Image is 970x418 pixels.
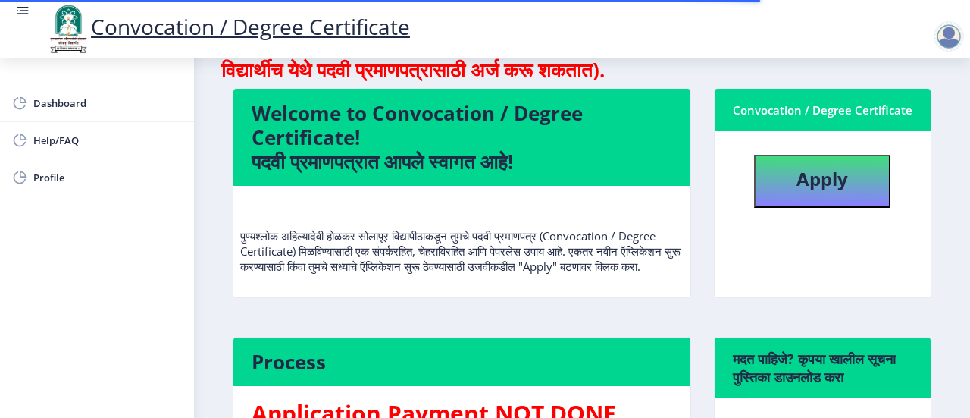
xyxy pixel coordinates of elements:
div: Convocation / Degree Certificate [733,101,912,119]
p: पुण्यश्लोक अहिल्यादेवी होळकर सोलापूर विद्यापीठाकडून तुमचे पदवी प्रमाणपत्र (Convocation / Degree C... [240,198,684,274]
a: Convocation / Degree Certificate [45,12,410,41]
h4: Welcome to Convocation / Degree Certificate! पदवी प्रमाणपत्रात आपले स्वागत आहे! [252,101,672,174]
h4: Process [252,350,672,374]
img: logo [45,3,91,55]
b: Apply [796,166,848,191]
span: Dashboard [33,94,182,112]
h6: मदत पाहिजे? कृपया खालील सूचना पुस्तिका डाउनलोड करा [733,350,912,386]
h4: Students can apply here for Convocation/Degree Certificate if they Pass Out between 2004 To [DATE... [221,9,943,82]
span: Profile [33,168,182,187]
button: Apply [754,155,890,208]
span: Help/FAQ [33,131,182,149]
